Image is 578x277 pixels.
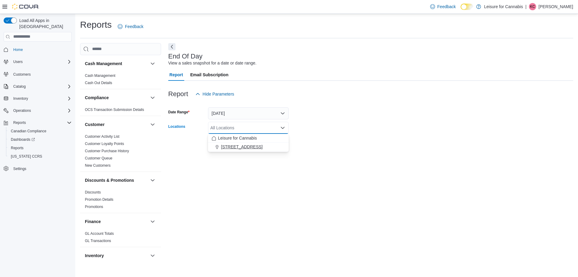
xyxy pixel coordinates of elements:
span: Reports [8,144,72,152]
button: Reports [11,119,28,126]
span: Cash Out Details [85,80,112,85]
a: New Customers [85,163,110,168]
span: Promotion Details [85,197,113,202]
div: Cash Management [80,72,161,89]
a: OCS Transaction Submission Details [85,108,144,112]
button: Next [168,43,176,50]
label: Locations [168,124,185,129]
a: Customer Queue [85,156,112,160]
span: [STREET_ADDRESS] [221,144,263,150]
button: [DATE] [208,107,289,119]
span: Inventory [11,95,72,102]
a: Promotion Details [85,197,113,202]
button: Close list of options [280,125,285,130]
span: Users [13,59,23,64]
span: Dashboards [8,136,72,143]
span: [US_STATE] CCRS [11,154,42,159]
button: Customer [149,121,156,128]
span: Canadian Compliance [11,129,46,134]
span: Home [11,46,72,53]
div: Compliance [80,106,161,116]
a: Customer Purchase History [85,149,129,153]
h3: Discounts & Promotions [85,177,134,183]
button: Compliance [85,95,148,101]
span: Feedback [125,24,143,30]
button: Reports [1,118,74,127]
a: Customer Loyalty Points [85,142,124,146]
div: Finance [80,230,161,247]
button: Discounts & Promotions [85,177,148,183]
button: Leisure for Cannabis [208,134,289,143]
button: Operations [11,107,33,114]
h3: Report [168,90,188,98]
p: [PERSON_NAME] [539,3,573,10]
p: Leisure for Cannabis [484,3,523,10]
span: Users [11,58,72,65]
a: Customers [11,71,33,78]
button: Catalog [11,83,28,90]
a: Promotions [85,205,103,209]
div: Customer [80,133,161,172]
span: Operations [11,107,72,114]
button: [STREET_ADDRESS] [208,143,289,151]
button: Reports [6,144,74,152]
h3: Finance [85,219,101,225]
button: Canadian Compliance [6,127,74,135]
a: Cash Out Details [85,81,112,85]
span: Load All Apps in [GEOGRAPHIC_DATA] [17,17,72,30]
a: Reports [8,144,26,152]
div: View a sales snapshot for a date or date range. [168,60,256,66]
a: Discounts [85,190,101,194]
a: Customer Activity List [85,134,120,139]
a: Dashboards [6,135,74,144]
span: Washington CCRS [8,153,72,160]
span: KC [530,3,535,10]
a: GL Transactions [85,239,111,243]
button: Inventory [85,253,148,259]
h3: End Of Day [168,53,203,60]
button: Inventory [1,94,74,103]
button: Cash Management [85,61,148,67]
span: Customer Purchase History [85,149,129,153]
span: Hide Parameters [203,91,234,97]
h3: Customer [85,121,104,127]
button: Customers [1,70,74,78]
button: Catalog [1,82,74,91]
button: Customer [85,121,148,127]
span: Settings [11,165,72,172]
a: Dashboards [8,136,37,143]
button: Inventory [149,252,156,259]
nav: Complex example [4,43,72,189]
button: Discounts & Promotions [149,177,156,184]
button: Finance [149,218,156,225]
label: Date Range [168,110,190,115]
span: Report [169,69,183,81]
span: Reports [11,119,72,126]
div: Kyna Crumley [529,3,536,10]
h1: Reports [80,19,112,31]
span: Catalog [11,83,72,90]
button: Compliance [149,94,156,101]
span: Reports [11,146,23,150]
input: Dark Mode [461,4,473,10]
span: Email Subscription [190,69,228,81]
h3: Inventory [85,253,104,259]
span: GL Account Totals [85,231,114,236]
a: [US_STATE] CCRS [8,153,45,160]
span: Customer Activity List [85,134,120,139]
button: Users [1,58,74,66]
button: Cash Management [149,60,156,67]
div: Choose from the following options [208,134,289,151]
div: Discounts & Promotions [80,189,161,213]
a: Cash Management [85,74,115,78]
a: GL Account Totals [85,231,114,236]
a: Feedback [115,20,146,33]
button: Finance [85,219,148,225]
button: Users [11,58,25,65]
span: Reports [13,120,26,125]
span: Operations [13,108,31,113]
button: Hide Parameters [193,88,237,100]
